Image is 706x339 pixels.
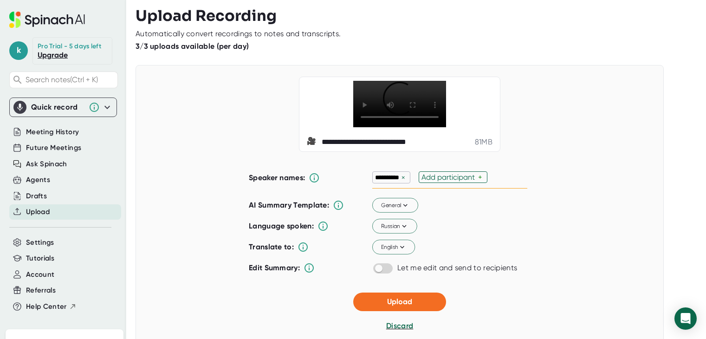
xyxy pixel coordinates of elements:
h3: Upload Recording [136,7,697,25]
button: Referrals [26,285,56,296]
button: General [372,198,418,213]
button: Tutorials [26,253,54,264]
b: Translate to: [249,242,294,251]
div: Let me edit and send to recipients [397,263,517,273]
b: Speaker names: [249,173,305,182]
div: Quick record [31,103,84,112]
b: AI Summary Template: [249,201,329,210]
button: Discard [386,320,413,332]
button: Meeting History [26,127,79,137]
div: Automatically convert recordings to notes and transcripts. [136,29,341,39]
span: General [381,201,410,209]
span: Help Center [26,301,67,312]
div: × [399,173,408,182]
div: Pro Trial - 5 days left [38,42,101,51]
button: English [372,240,415,255]
span: Search notes (Ctrl + K) [26,75,115,84]
button: Help Center [26,301,77,312]
button: Account [26,269,54,280]
div: 81 MB [475,137,492,147]
b: Language spoken: [249,222,314,230]
button: Upload [26,207,50,217]
div: Quick record [13,98,113,117]
span: k [9,41,28,60]
span: Discard [386,321,413,330]
button: Future Meetings [26,143,81,153]
span: Russian [381,222,408,230]
b: 3/3 uploads available (per day) [136,42,249,51]
button: Drafts [26,191,47,202]
button: Russian [372,219,417,234]
button: Agents [26,175,50,185]
span: video [307,137,318,148]
span: Upload [387,297,412,306]
button: Settings [26,237,54,248]
a: Upgrade [38,51,68,59]
div: Add participant [421,173,478,182]
b: Edit Summary: [249,263,300,272]
div: Open Intercom Messenger [674,307,697,330]
button: Upload [353,293,446,311]
button: Ask Spinach [26,159,67,169]
span: English [381,243,407,251]
div: + [478,173,485,182]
